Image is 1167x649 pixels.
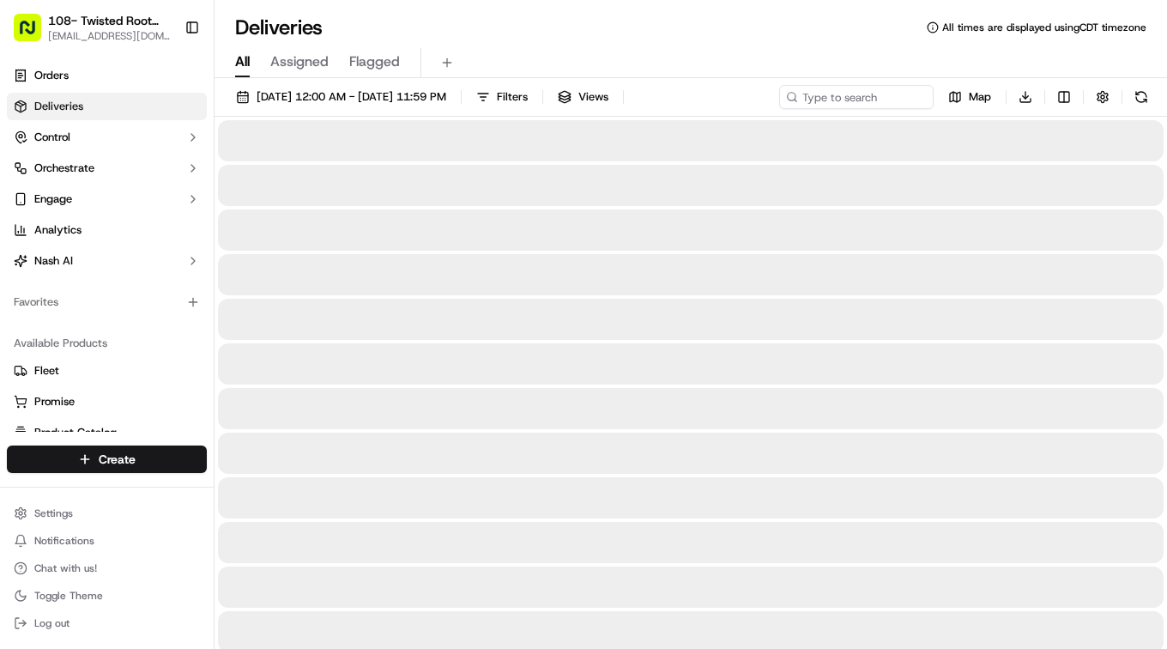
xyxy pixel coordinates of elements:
[99,451,136,468] span: Create
[969,89,991,105] span: Map
[7,288,207,316] div: Favorites
[7,155,207,182] button: Orchestrate
[34,161,94,176] span: Orchestrate
[7,216,207,244] a: Analytics
[34,616,70,630] span: Log out
[34,363,59,379] span: Fleet
[497,89,528,105] span: Filters
[7,185,207,213] button: Engage
[7,330,207,357] div: Available Products
[34,68,69,83] span: Orders
[1129,85,1153,109] button: Refresh
[7,388,207,415] button: Promise
[942,21,1146,34] span: All times are displayed using CDT timezone
[7,7,178,48] button: 108- Twisted Root Burger - Abilene[EMAIL_ADDRESS][DOMAIN_NAME]
[34,534,94,548] span: Notifications
[34,589,103,603] span: Toggle Theme
[7,529,207,553] button: Notifications
[578,89,608,105] span: Views
[7,357,207,385] button: Fleet
[34,561,97,575] span: Chat with us!
[7,93,207,120] a: Deliveries
[14,363,200,379] a: Fleet
[34,99,83,114] span: Deliveries
[48,12,171,29] button: 108- Twisted Root Burger - Abilene
[48,29,171,43] button: [EMAIL_ADDRESS][DOMAIN_NAME]
[257,89,446,105] span: [DATE] 12:00 AM - [DATE] 11:59 PM
[469,85,535,109] button: Filters
[7,124,207,151] button: Control
[228,85,454,109] button: [DATE] 12:00 AM - [DATE] 11:59 PM
[14,425,200,440] a: Product Catalog
[34,425,117,440] span: Product Catalog
[7,247,207,275] button: Nash AI
[7,419,207,446] button: Product Catalog
[34,222,82,238] span: Analytics
[235,14,323,41] h1: Deliveries
[235,52,250,72] span: All
[34,253,73,269] span: Nash AI
[349,52,400,72] span: Flagged
[7,446,207,473] button: Create
[270,52,329,72] span: Assigned
[34,130,70,145] span: Control
[7,62,207,89] a: Orders
[940,85,999,109] button: Map
[7,501,207,525] button: Settings
[34,394,75,409] span: Promise
[7,556,207,580] button: Chat with us!
[7,611,207,635] button: Log out
[779,85,934,109] input: Type to search
[34,191,72,207] span: Engage
[7,584,207,608] button: Toggle Theme
[550,85,616,109] button: Views
[14,394,200,409] a: Promise
[34,506,73,520] span: Settings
